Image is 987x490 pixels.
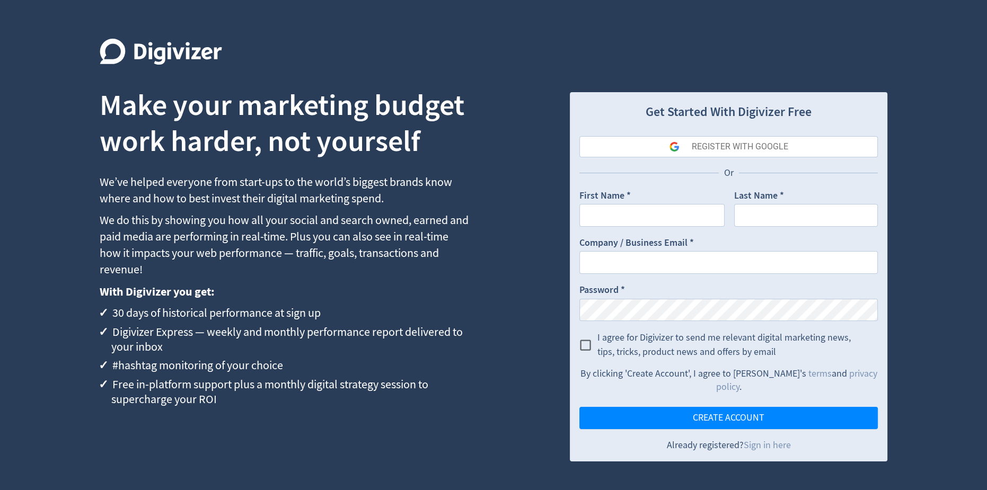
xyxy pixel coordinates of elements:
[100,85,470,168] h1: Make your marketing budget work harder, not yourself
[111,377,470,411] li: Free in-platform support plus a monthly digital strategy session to supercharge your ROI
[597,331,869,359] span: I agree for Digivizer to send me relevant digital marketing news, tips, tricks, product news and ...
[111,358,470,377] li: #hashtag monitoring of your choice
[579,283,625,298] label: Password *
[579,236,694,251] label: Company / Business Email *
[719,166,739,180] p: Or
[579,136,878,157] button: REGISTER WITH GOOGLE
[100,284,215,299] strong: With Digivizer you get:
[744,439,791,451] a: Sign in here
[579,189,631,204] label: First Name *
[808,368,832,380] a: terms
[692,136,788,157] div: REGISTER WITH GOOGLE
[579,407,878,429] button: CREATE ACCOUNT
[111,325,470,359] li: Digivizer Express — weekly and monthly performance report delivered to your inbox
[734,189,784,204] label: Last Name *
[580,368,877,393] span: By clicking 'Create Account', I agree to [PERSON_NAME]'s and .
[100,38,222,66] img: Digivizer Logo
[579,102,878,123] h1: Get Started With Digivizer Free
[716,368,877,393] a: privacy policy
[111,306,470,324] li: 30 days of historical performance at sign up
[100,174,470,207] p: We’ve helped everyone from start-ups to the world’s biggest brands know where and how to best inv...
[693,413,764,423] span: CREATE ACCOUNT
[579,439,878,452] div: Already registered?
[100,212,470,278] p: We do this by showing you how all your social and search owned, earned and paid media are perform...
